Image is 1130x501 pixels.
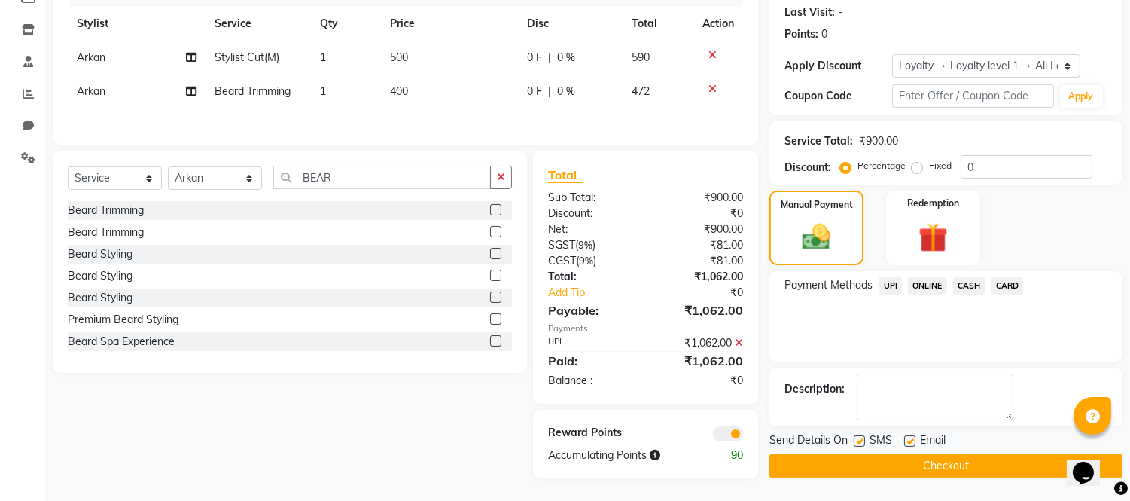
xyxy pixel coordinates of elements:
div: ₹900.00 [646,190,755,206]
div: ₹900.00 [646,221,755,237]
label: Percentage [857,159,906,173]
span: | [548,50,551,66]
span: Stylist Cut(M) [215,50,279,64]
div: ₹0 [646,373,755,389]
label: Fixed [929,159,952,173]
div: ₹1,062.00 [646,335,755,351]
span: 500 [390,50,408,64]
div: Total: [537,269,646,285]
span: | [548,84,551,99]
button: Checkout [769,454,1122,478]
img: _cash.svg [793,221,839,253]
span: SMS [870,432,892,451]
div: ₹81.00 [646,237,755,253]
span: Total [548,167,583,183]
span: CARD [991,277,1024,295]
div: - [838,5,842,20]
div: Last Visit: [784,5,835,20]
div: Discount: [784,160,831,176]
div: Service Total: [784,133,853,149]
div: Beard Styling [68,246,132,262]
div: Coupon Code [784,88,892,104]
span: 1 [320,84,326,98]
th: Total [623,7,694,41]
div: Beard Styling [68,290,132,306]
span: 0 F [527,50,542,66]
span: 0 % [557,84,575,99]
div: Balance : [537,373,646,389]
div: Sub Total: [537,190,646,206]
div: Beard Trimming [68,203,144,218]
span: Send Details On [769,432,848,451]
div: Net: [537,221,646,237]
span: 9% [578,239,592,251]
input: Search or Scan [273,166,491,189]
span: 590 [632,50,650,64]
th: Stylist [68,7,206,41]
span: 0 F [527,84,542,99]
div: ₹1,062.00 [646,269,755,285]
th: Disc [518,7,623,41]
div: Premium Beard Styling [68,312,178,328]
span: 472 [632,84,650,98]
label: Manual Payment [781,198,853,212]
span: CGST [548,254,576,267]
div: Discount: [537,206,646,221]
div: 90 [700,448,754,463]
div: Apply Discount [784,58,892,74]
div: Description: [784,381,845,397]
span: 9% [579,255,593,267]
div: ₹900.00 [859,133,898,149]
img: _gift.svg [909,219,957,256]
div: Payable: [537,301,646,319]
th: Service [206,7,311,41]
div: 0 [821,26,827,42]
div: ₹81.00 [646,253,755,269]
div: Beard Trimming [68,225,144,240]
div: ₹0 [664,285,755,301]
label: Redemption [907,197,959,210]
div: Beard Styling [68,268,132,284]
div: ₹1,062.00 [646,301,755,319]
input: Enter Offer / Coupon Code [892,84,1053,108]
iframe: chat widget [1067,441,1115,486]
span: Email [920,432,946,451]
button: Apply [1060,85,1103,108]
span: 0 % [557,50,575,66]
div: Beard Spa Experience [68,334,175,350]
div: Payments [548,322,743,335]
div: ₹0 [646,206,755,221]
span: 400 [390,84,408,98]
span: CASH [953,277,985,295]
div: Paid: [537,352,646,370]
span: UPI [879,277,902,295]
th: Qty [311,7,381,41]
span: ONLINE [908,277,947,295]
span: Arkan [77,50,105,64]
a: Add Tip [537,285,664,301]
th: Action [693,7,743,41]
div: ( ) [537,237,646,253]
span: 1 [320,50,326,64]
th: Price [381,7,518,41]
span: Arkan [77,84,105,98]
div: Accumulating Points [537,448,700,463]
div: Points: [784,26,818,42]
span: Payment Methods [784,277,873,293]
span: SGST [548,238,575,252]
div: Reward Points [537,425,646,441]
div: UPI [537,335,646,351]
div: ₹1,062.00 [646,352,755,370]
div: ( ) [537,253,646,269]
span: Beard Trimming [215,84,291,98]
